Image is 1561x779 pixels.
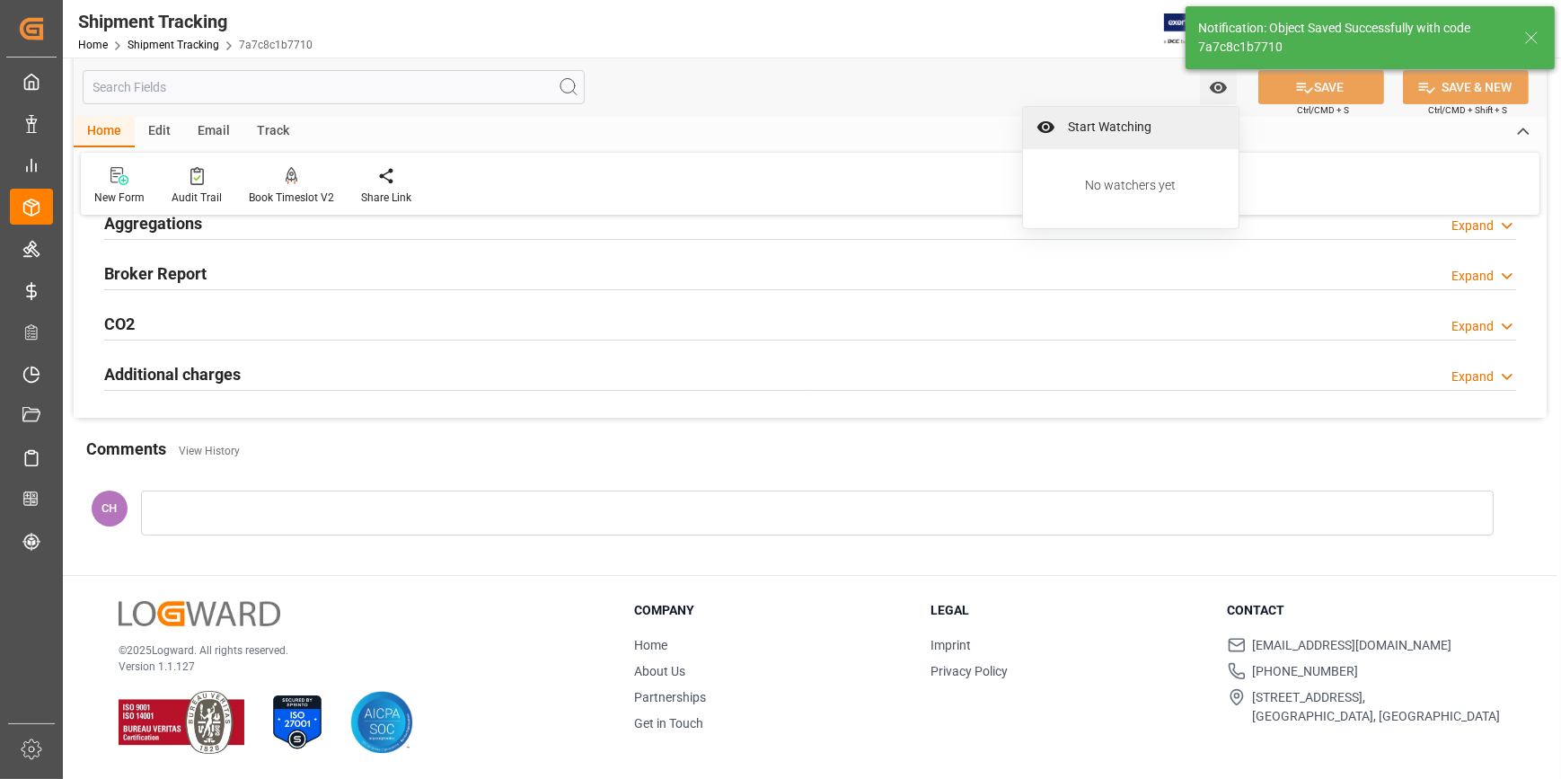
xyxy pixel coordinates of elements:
[243,117,303,147] div: Track
[119,642,589,659] p: © 2025 Logward. All rights reserved.
[119,691,244,754] img: ISO 9001 & ISO 14001 Certification
[266,691,329,754] img: ISO 27001 Certification
[135,117,184,147] div: Edit
[119,601,280,627] img: Logward Logo
[1451,317,1494,336] div: Expand
[930,638,971,652] a: Imprint
[104,362,241,386] h2: Additional charges
[1198,19,1507,57] div: Notification: Object Saved Successfully with code 7a7c8c1b7710
[1428,103,1507,117] span: Ctrl/CMD + Shift + S
[78,8,313,35] div: Shipment Tracking
[930,664,1008,678] a: Privacy Policy
[361,190,411,206] div: Share Link
[83,70,585,104] input: Search Fields
[184,117,243,147] div: Email
[1451,267,1494,286] div: Expand
[350,691,413,754] img: AICPA SOC
[104,211,202,235] h2: Aggregations
[78,39,108,51] a: Home
[1200,70,1237,104] button: close menu
[86,437,166,461] h2: Comments
[1253,662,1359,681] span: [PHONE_NUMBER]
[1023,149,1239,222] div: No watchers yet
[1258,70,1384,104] button: SAVE
[104,312,135,336] h2: CO2
[930,601,1204,620] h3: Legal
[1297,103,1349,117] span: Ctrl/CMD + S
[634,664,685,678] a: About Us
[249,190,334,206] div: Book Timeslot V2
[119,659,589,675] p: Version 1.1.127
[1451,217,1494,235] div: Expand
[1253,688,1501,726] span: [STREET_ADDRESS], [GEOGRAPHIC_DATA], [GEOGRAPHIC_DATA]
[634,638,667,652] a: Home
[634,601,908,620] h3: Company
[1164,13,1226,45] img: Exertis%20JAM%20-%20Email%20Logo.jpg_1722504956.jpg
[102,501,118,515] span: CH
[94,190,145,206] div: New Form
[634,716,703,730] a: Get in Touch
[74,117,135,147] div: Home
[634,690,706,704] a: Partnerships
[179,445,240,457] a: View History
[172,190,222,206] div: Audit Trail
[128,39,219,51] a: Shipment Tracking
[104,261,207,286] h2: Broker Report
[1062,118,1225,137] span: Start Watching
[1228,601,1502,620] h3: Contact
[1403,70,1529,104] button: SAVE & NEW
[1451,367,1494,386] div: Expand
[1253,636,1452,655] span: [EMAIL_ADDRESS][DOMAIN_NAME]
